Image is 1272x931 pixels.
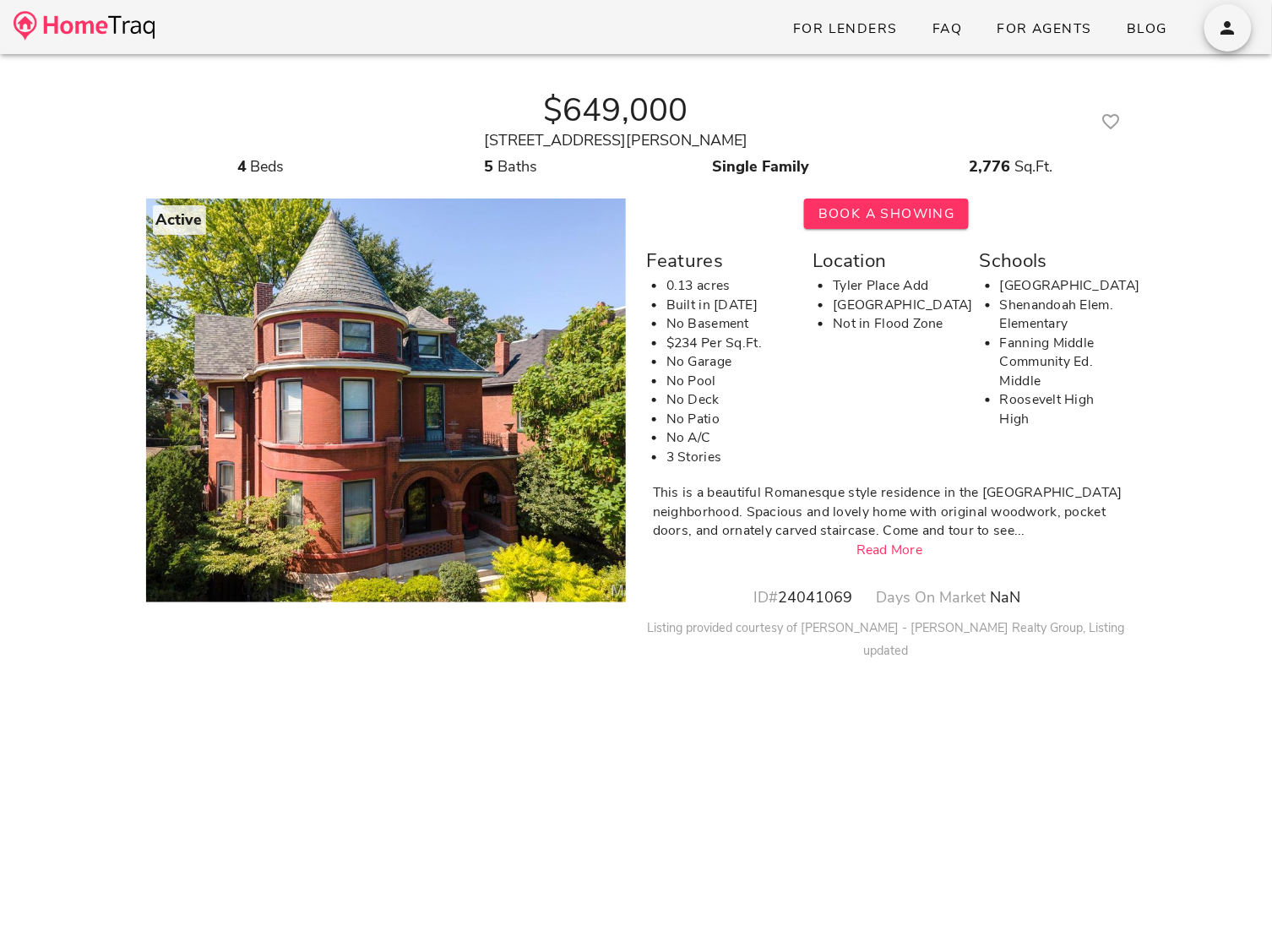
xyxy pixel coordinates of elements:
li: Roosevelt High High [1000,390,1126,428]
span: ID# [753,587,778,607]
li: No Basement [666,314,792,334]
span: FAQ [932,19,963,38]
button: Book A Showing [804,199,969,229]
li: Tyler Place Add [833,276,959,296]
a: FAQ [918,14,976,44]
li: Built in [DATE] [666,296,792,315]
li: No Deck [666,390,792,410]
li: 3 Stories [666,448,792,467]
span: For Agents [997,19,1092,38]
strong: 4 [237,156,247,177]
li: No Patio [666,410,792,429]
li: [GEOGRAPHIC_DATA] [833,296,959,315]
span: Book A Showing [818,204,955,223]
span: Baths [497,156,537,177]
li: 0.13 acres [666,276,792,296]
li: No A/C [666,428,792,448]
span: Blog [1126,19,1167,38]
strong: Single Family [713,156,810,177]
li: No Pool [666,372,792,391]
span: Beds [251,156,285,177]
li: [GEOGRAPHIC_DATA] [1000,276,1126,296]
div: Location [813,246,959,276]
span: ... [1014,521,1025,540]
div: [STREET_ADDRESS][PERSON_NAME] [146,129,1086,152]
span: For Lenders [792,19,898,38]
span: Days On Market [877,587,987,607]
div: Schools [980,246,1126,276]
li: $234 Per Sq.Ft. [666,334,792,353]
small: Listing provided courtesy of [PERSON_NAME] - [PERSON_NAME] Realty Group, Listing updated [648,619,1125,659]
iframe: Chat Widget [1188,850,1272,931]
a: Read More [856,541,923,559]
li: Not in Flood Zone [833,314,959,334]
img: desktop-logo.34a1112.png [14,11,155,41]
div: 24041069 [740,586,865,609]
span: Sq.Ft. [1015,156,1053,177]
a: For Lenders [779,14,911,44]
li: No Garage [666,352,792,372]
div: Features [646,246,792,276]
li: Shenandoah Elem. Elementary [1000,296,1126,334]
strong: $649,000 [543,88,688,133]
span: NaN [991,587,1021,607]
strong: 5 [484,156,493,177]
div: This is a beautiful Romanesque style residence in the [GEOGRAPHIC_DATA] neighborhood. Spacious an... [653,483,1127,541]
a: Blog [1112,14,1181,44]
li: Fanning Middle Community Ed. Middle [1000,334,1126,391]
strong: 2,776 [970,156,1011,177]
a: For Agents [983,14,1106,44]
strong: Active [156,210,203,230]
